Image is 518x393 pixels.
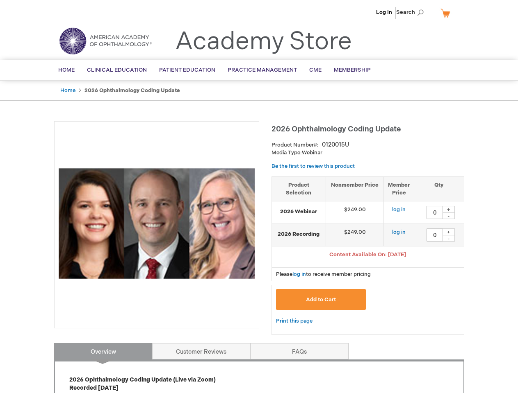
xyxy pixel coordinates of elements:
[443,228,455,235] div: +
[443,235,455,242] div: -
[427,228,443,242] input: Qty
[384,176,414,201] th: Member Price
[376,9,392,16] a: Log In
[326,201,384,224] td: $249.00
[272,142,319,148] strong: Product Number
[322,141,349,149] div: 0120015U
[276,289,366,310] button: Add to Cart
[272,125,401,133] span: 2026 Ophthalmology Coding Update
[334,67,371,73] span: Membership
[272,163,355,169] a: Be the first to review this product
[443,206,455,213] div: +
[443,212,455,219] div: -
[175,27,352,56] a: Academy Store
[60,87,75,94] a: Home
[272,149,302,156] strong: Media Type:
[276,230,322,238] strong: 2026 Recording
[427,206,443,219] input: Qty
[250,343,349,359] a: FAQs
[329,251,406,258] span: Content Available On: [DATE]
[306,296,336,303] span: Add to Cart
[228,67,297,73] span: Practice Management
[396,4,427,20] span: Search
[309,67,322,73] span: CME
[272,149,464,157] p: Webinar
[87,67,147,73] span: Clinical Education
[326,224,384,246] td: $249.00
[59,126,255,321] img: 2026 Ophthalmology Coding Update
[392,206,406,213] a: log in
[84,87,180,94] strong: 2026 Ophthalmology Coding Update
[54,343,153,359] a: Overview
[276,271,371,278] span: Please to receive member pricing
[152,343,251,359] a: Customer Reviews
[414,176,464,201] th: Qty
[392,229,406,235] a: log in
[159,67,215,73] span: Patient Education
[276,316,313,326] a: Print this page
[272,176,326,201] th: Product Selection
[58,67,75,73] span: Home
[326,176,384,201] th: Nonmember Price
[276,208,322,216] strong: 2026 Webinar
[292,271,306,278] a: log in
